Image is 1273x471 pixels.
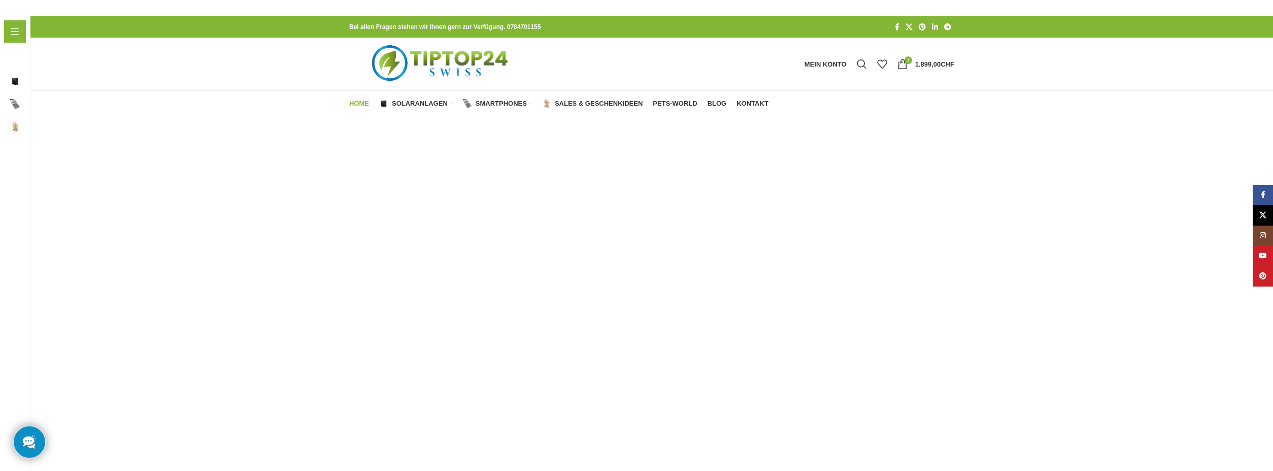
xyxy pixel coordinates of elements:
[1253,185,1273,205] a: Facebook Social Link
[392,100,448,108] span: Solaranlagen
[344,93,774,114] div: Hauptnavigation
[799,54,852,74] a: Mein Konto
[872,54,892,74] div: Meine Wunschliste
[708,93,727,114] a: Blog
[463,99,472,108] img: Smartphones
[941,60,954,68] span: CHF
[736,93,768,114] a: Kontakt
[708,100,727,108] span: Blog
[805,61,847,68] span: Mein Konto
[542,99,551,108] img: Sales & Geschenkideen
[892,54,959,74] a: 1 1.899,00CHF
[915,60,954,68] bdi: 1.899,00
[904,56,912,64] span: 1
[1253,226,1273,246] a: Instagram Social Link
[349,93,369,114] a: Home
[1253,246,1273,266] a: YouTube Social Link
[349,23,541,30] strong: Bei allen Fragen stehen wir Ihnen gern zur Verfügung. 0784701155
[941,20,954,34] a: Telegram Social Link
[349,59,533,68] a: Logo der Website
[379,99,388,108] img: Solaranlagen
[852,54,872,74] a: Suche
[542,93,643,114] a: Sales & Geschenkideen
[929,20,941,34] a: LinkedIn Social Link
[1253,266,1273,287] a: Pinterest Social Link
[476,100,527,108] span: Smartphones
[653,100,697,108] span: Pets-World
[902,20,916,34] a: X Social Link
[653,93,697,114] a: Pets-World
[379,93,453,114] a: Solaranlagen
[736,100,768,108] span: Kontakt
[463,93,532,114] a: Smartphones
[349,38,533,90] img: Tiptop24 Nachhaltige & Faire Produkte
[555,100,643,108] span: Sales & Geschenkideen
[1253,205,1273,226] a: X Social Link
[349,100,369,108] span: Home
[892,20,902,34] a: Facebook Social Link
[916,20,929,34] a: Pinterest Social Link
